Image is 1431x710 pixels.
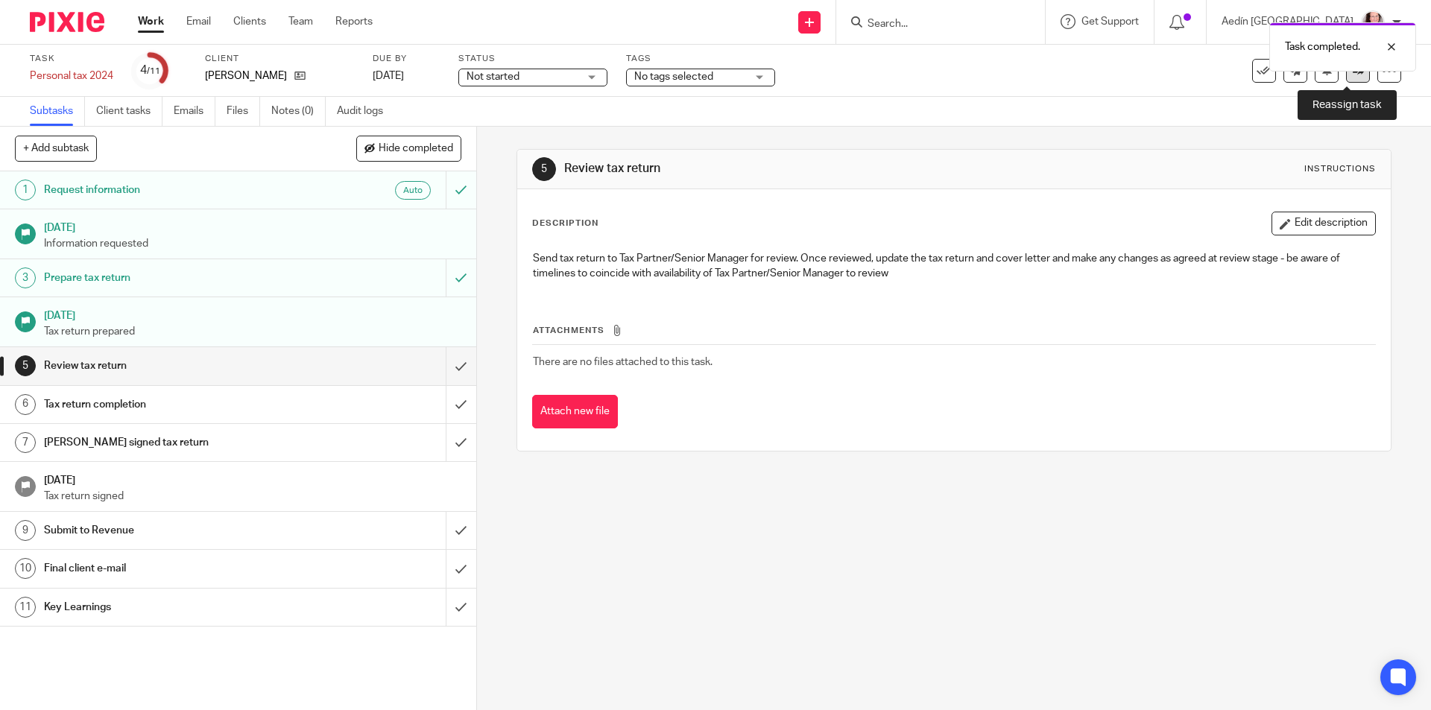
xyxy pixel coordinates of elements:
[373,53,440,65] label: Due by
[288,14,313,29] a: Team
[30,53,113,65] label: Task
[233,14,266,29] a: Clients
[271,97,326,126] a: Notes (0)
[467,72,519,82] span: Not started
[15,520,36,541] div: 9
[626,53,775,65] label: Tags
[44,355,302,377] h1: Review tax return
[15,136,97,161] button: + Add subtask
[1304,163,1376,175] div: Instructions
[30,69,113,83] div: Personal tax 2024
[44,267,302,289] h1: Prepare tax return
[44,519,302,542] h1: Submit to Revenue
[356,136,461,161] button: Hide completed
[1272,212,1376,235] button: Edit description
[395,181,431,200] div: Auto
[379,143,453,155] span: Hide completed
[335,14,373,29] a: Reports
[533,357,713,367] span: There are no files attached to this task.
[15,355,36,376] div: 5
[44,393,302,416] h1: Tax return completion
[15,267,36,288] div: 3
[147,67,160,75] small: /11
[44,179,302,201] h1: Request information
[533,326,604,335] span: Attachments
[186,14,211,29] a: Email
[30,12,104,32] img: Pixie
[337,97,394,126] a: Audit logs
[373,71,404,81] span: [DATE]
[44,236,461,251] p: Information requested
[44,596,302,618] h1: Key Learnings
[15,432,36,453] div: 7
[140,62,160,79] div: 4
[634,72,713,82] span: No tags selected
[174,97,215,126] a: Emails
[205,69,287,83] p: [PERSON_NAME]
[44,469,461,488] h1: [DATE]
[532,218,598,229] p: Description
[532,157,556,181] div: 5
[1361,10,1385,34] img: ComerfordFoley-37PS%20-%20Aedin%201.jpg
[227,97,260,126] a: Files
[44,305,461,323] h1: [DATE]
[44,557,302,580] h1: Final client e-mail
[15,394,36,415] div: 6
[44,324,461,339] p: Tax return prepared
[205,53,354,65] label: Client
[15,180,36,200] div: 1
[15,558,36,579] div: 10
[138,14,164,29] a: Work
[564,161,986,177] h1: Review tax return
[30,97,85,126] a: Subtasks
[532,395,618,428] button: Attach new file
[44,431,302,454] h1: [PERSON_NAME] signed tax return
[1285,39,1360,54] p: Task completed.
[533,251,1374,282] p: Send tax return to Tax Partner/Senior Manager for review. Once reviewed, update the tax return an...
[44,217,461,235] h1: [DATE]
[15,597,36,618] div: 11
[458,53,607,65] label: Status
[44,489,461,504] p: Tax return signed
[96,97,162,126] a: Client tasks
